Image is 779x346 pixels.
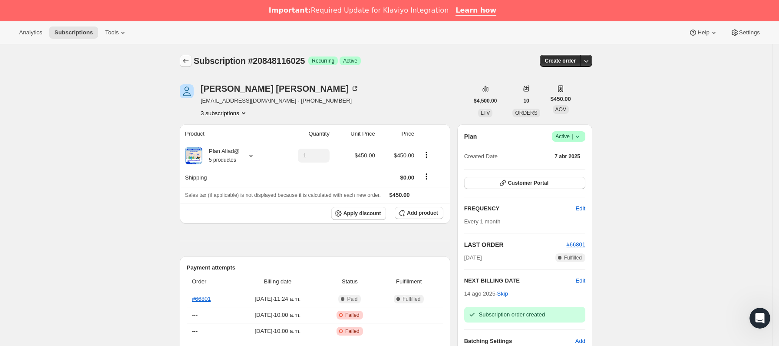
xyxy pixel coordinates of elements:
span: Skip [497,289,508,298]
h2: Plan [464,132,477,141]
span: [DATE] [464,253,482,262]
span: $0.00 [400,174,414,181]
button: Subscriptions [180,55,192,67]
span: $450.00 [389,192,410,198]
th: Shipping [180,168,276,187]
button: Settings [725,27,765,39]
span: Help [697,29,709,36]
span: AOV [555,106,566,113]
span: Settings [739,29,760,36]
a: #66801 [192,296,211,302]
span: Subscriptions [54,29,93,36]
div: Required Update for Klaviyo Integration [269,6,449,15]
span: Subscription #20848116025 [194,56,305,66]
span: [DATE] · 11:24 a.m. [236,295,320,303]
span: Fulfilled [403,296,420,303]
button: 10 [518,95,534,107]
span: Paid [347,296,357,303]
h2: NEXT BILLING DATE [464,276,576,285]
span: [DATE] · 10:00 a.m. [236,327,320,336]
span: $4,500.00 [474,97,497,104]
button: #66801 [567,240,585,249]
span: Active [555,132,582,141]
span: Status [325,277,374,286]
button: 7 abr 2025 [549,150,585,163]
h6: Batching Settings [464,337,575,346]
span: Tools [105,29,119,36]
button: Skip [492,287,513,301]
span: 7 abr 2025 [555,153,580,160]
button: Analytics [14,27,47,39]
button: Subscriptions [49,27,98,39]
span: Create order [545,57,576,64]
span: LTV [481,110,490,116]
span: Analytics [19,29,42,36]
button: Tools [100,27,132,39]
a: Learn how [456,6,496,16]
th: Price [378,124,417,143]
span: Every 1 month [464,218,501,225]
span: Add product [407,210,438,216]
span: Fulfillment [380,277,438,286]
div: [PERSON_NAME] [PERSON_NAME] [201,84,359,93]
span: Billing date [236,277,320,286]
button: Create order [540,55,581,67]
button: Shipping actions [419,172,433,181]
span: Failed [345,312,360,319]
button: Customer Portal [464,177,585,189]
th: Order [187,272,233,291]
button: Help [683,27,723,39]
button: Product actions [419,150,433,160]
iframe: Intercom live chat [749,308,770,329]
h2: LAST ORDER [464,240,567,249]
a: #66801 [567,241,585,248]
button: Add product [395,207,443,219]
span: Recurring [312,57,334,64]
small: 5 productos [209,157,236,163]
span: $450.00 [355,152,375,159]
button: Product actions [201,109,248,117]
span: Edit [576,204,585,213]
span: $450.00 [551,95,571,103]
span: [DATE] · 10:00 a.m. [236,311,320,319]
h2: FREQUENCY [464,204,576,213]
div: Plan Aliad@ [202,147,240,164]
span: Stephany Rocha [180,84,194,98]
span: 14 ago 2025 · [464,290,508,297]
span: Add [575,337,585,346]
span: Active [343,57,357,64]
th: Quantity [276,124,332,143]
span: Sales tax (if applicable) is not displayed because it is calculated with each new order. [185,192,381,198]
span: Customer Portal [508,180,548,186]
span: --- [192,328,198,334]
th: Unit Price [332,124,378,143]
button: Edit [576,276,585,285]
th: Product [180,124,276,143]
span: Failed [345,328,360,335]
h2: Payment attempts [187,263,443,272]
span: [EMAIL_ADDRESS][DOMAIN_NAME] · [PHONE_NUMBER] [201,96,359,105]
span: $450.00 [394,152,414,159]
span: ORDERS [515,110,537,116]
span: 10 [523,97,529,104]
img: product img [185,147,202,164]
span: Created Date [464,152,498,161]
span: --- [192,312,198,318]
button: Edit [571,202,591,216]
span: Fulfilled [564,254,582,261]
button: Apply discount [331,207,386,220]
button: $4,500.00 [469,95,502,107]
b: Important: [269,6,311,14]
span: Apply discount [343,210,381,217]
span: | [572,133,573,140]
span: Subscription order created [479,311,545,318]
